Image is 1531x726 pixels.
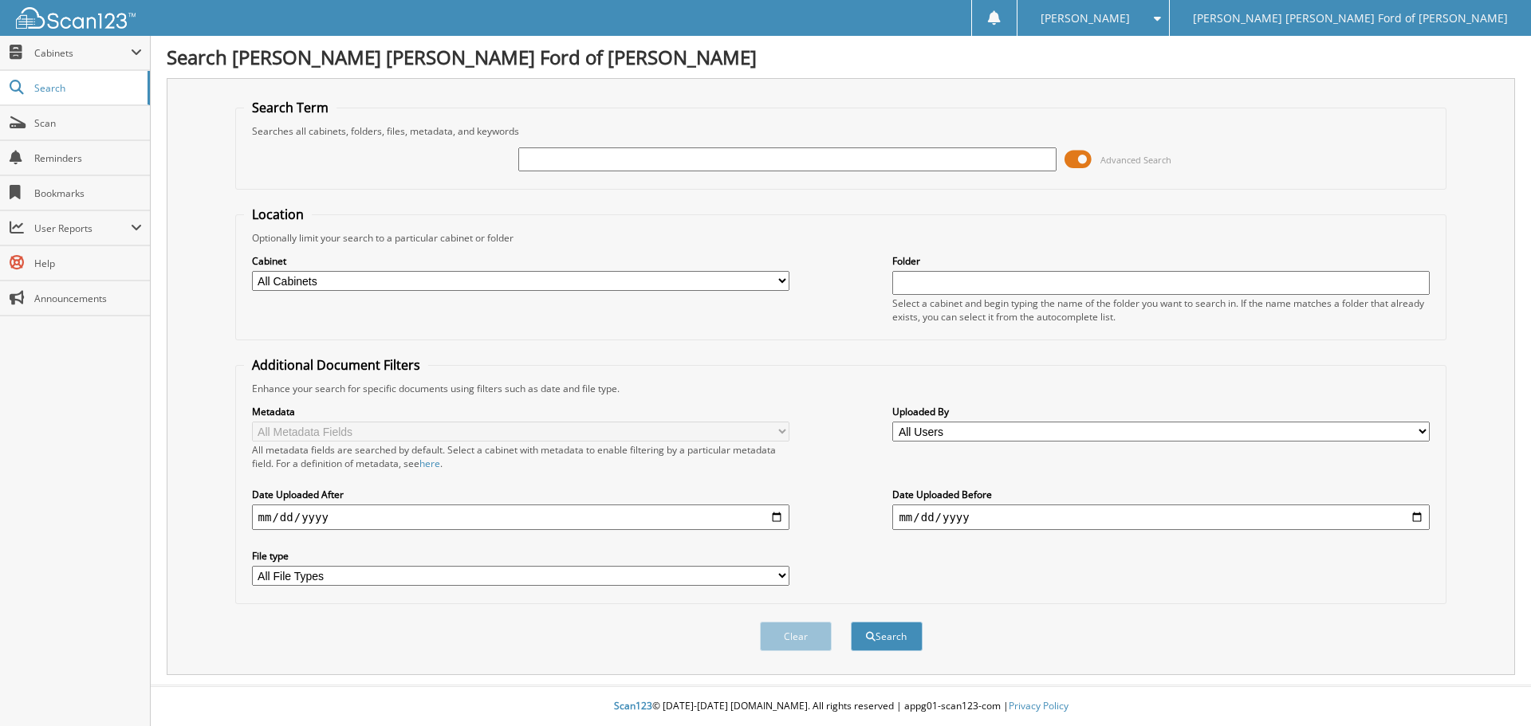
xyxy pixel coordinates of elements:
span: Search [34,81,140,95]
img: scan123-logo-white.svg [16,7,136,29]
span: [PERSON_NAME] [1041,14,1130,23]
span: User Reports [34,222,131,235]
button: Clear [760,622,832,651]
input: end [892,504,1430,530]
label: Date Uploaded Before [892,488,1430,501]
label: Uploaded By [892,405,1430,418]
span: Bookmarks [34,186,142,200]
span: Advanced Search [1100,154,1171,166]
label: Cabinet [252,254,789,268]
div: © [DATE]-[DATE] [DOMAIN_NAME]. All rights reserved | appg01-scan123-com | [151,687,1531,726]
label: File type [252,549,789,563]
legend: Location [244,206,312,223]
button: Search [851,622,923,651]
span: Help [34,257,142,270]
div: Searches all cabinets, folders, files, metadata, and keywords [244,124,1439,138]
span: Announcements [34,292,142,305]
a: Privacy Policy [1009,699,1069,712]
legend: Additional Document Filters [244,356,428,374]
label: Folder [892,254,1430,268]
input: start [252,504,789,530]
span: Scan [34,116,142,130]
span: [PERSON_NAME] [PERSON_NAME] Ford of [PERSON_NAME] [1193,14,1508,23]
span: Scan123 [614,699,652,712]
label: Metadata [252,405,789,418]
a: here [419,457,440,470]
div: Select a cabinet and begin typing the name of the folder you want to search in. If the name match... [892,296,1430,324]
span: Cabinets [34,46,131,60]
legend: Search Term [244,99,337,116]
div: Optionally limit your search to a particular cabinet or folder [244,231,1439,245]
h1: Search [PERSON_NAME] [PERSON_NAME] Ford of [PERSON_NAME] [167,44,1515,70]
span: Reminders [34,151,142,165]
div: All metadata fields are searched by default. Select a cabinet with metadata to enable filtering b... [252,443,789,470]
div: Enhance your search for specific documents using filters such as date and file type. [244,382,1439,395]
label: Date Uploaded After [252,488,789,501]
